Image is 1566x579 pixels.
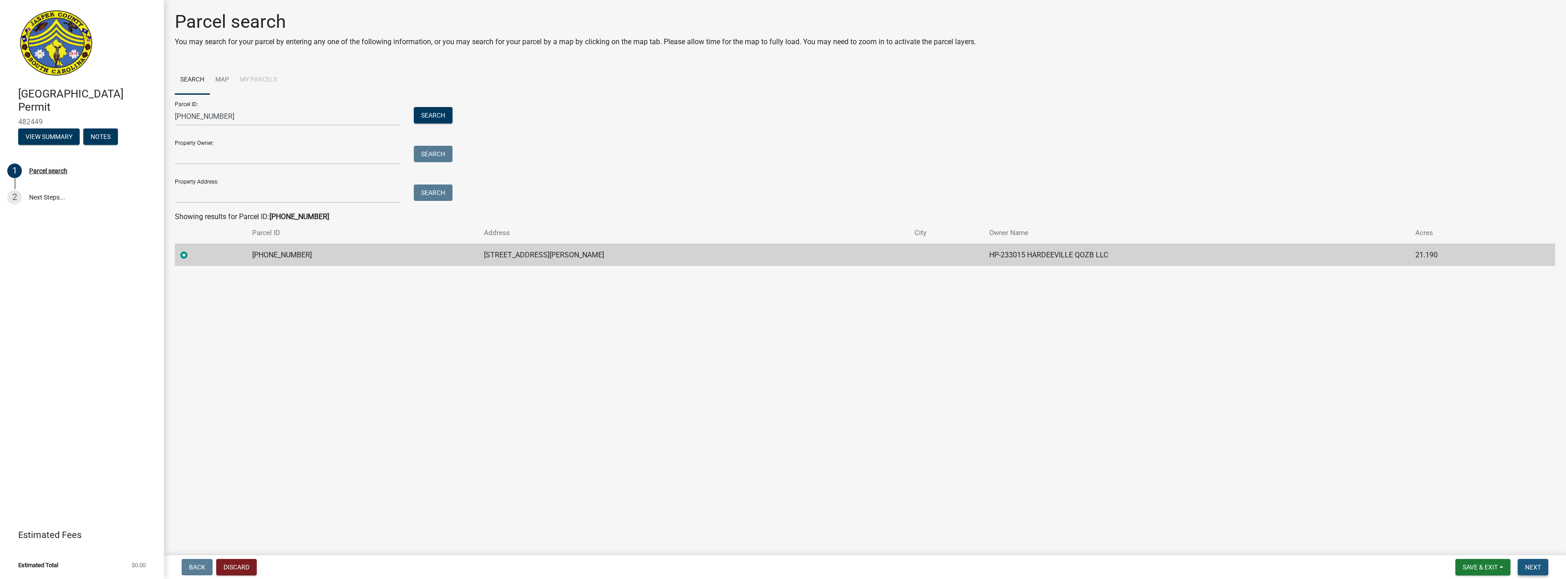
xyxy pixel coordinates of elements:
[18,118,146,126] span: 482449
[984,244,1410,266] td: HP-233015 HARDEEVILLE QOZB LLC
[83,128,118,145] button: Notes
[210,66,234,95] a: Map
[18,87,157,114] h4: [GEOGRAPHIC_DATA] Permit
[414,146,453,162] button: Search
[18,133,80,141] wm-modal-confirm: Summary
[1518,559,1548,575] button: Next
[83,133,118,141] wm-modal-confirm: Notes
[909,222,984,244] th: City
[1455,559,1510,575] button: Save & Exit
[414,107,453,123] button: Search
[18,128,80,145] button: View Summary
[7,164,22,178] div: 1
[7,190,22,205] div: 2
[18,562,58,568] span: Estimated Total
[175,66,210,95] a: Search
[29,168,67,174] div: Parcel search
[478,244,909,266] td: [STREET_ADDRESS][PERSON_NAME]
[1463,564,1498,571] span: Save & Exit
[182,559,213,575] button: Back
[984,222,1410,244] th: Owner Name
[247,244,478,266] td: [PHONE_NUMBER]
[175,36,976,47] p: You may search for your parcel by entering any one of the following information, or you may searc...
[1525,564,1541,571] span: Next
[175,211,1555,222] div: Showing results for Parcel ID:
[269,212,329,221] strong: [PHONE_NUMBER]
[189,564,205,571] span: Back
[18,10,94,78] img: Jasper County, South Carolina
[216,559,257,575] button: Discard
[7,526,149,544] a: Estimated Fees
[1410,244,1519,266] td: 21.190
[132,562,146,568] span: $0.00
[414,184,453,201] button: Search
[247,222,478,244] th: Parcel ID
[478,222,909,244] th: Address
[175,11,976,33] h1: Parcel search
[1410,222,1519,244] th: Acres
